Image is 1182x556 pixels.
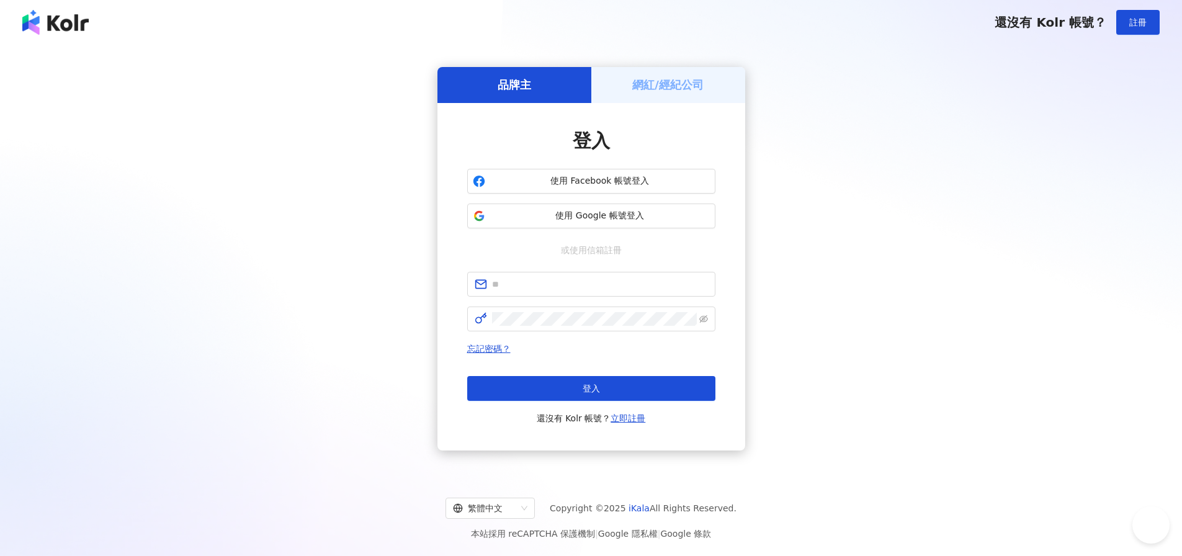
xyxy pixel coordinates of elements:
[699,315,708,323] span: eye-invisible
[660,529,711,539] a: Google 條款
[573,130,610,151] span: 登入
[537,411,646,426] span: 還沒有 Kolr 帳號？
[629,503,650,513] a: iKala
[583,383,600,393] span: 登入
[1116,10,1160,35] button: 註冊
[995,15,1106,30] span: 還沒有 Kolr 帳號？
[598,529,658,539] a: Google 隱私權
[467,344,511,354] a: 忘記密碼？
[595,529,598,539] span: |
[490,210,710,222] span: 使用 Google 帳號登入
[498,77,531,92] h5: 品牌主
[467,204,715,228] button: 使用 Google 帳號登入
[467,169,715,194] button: 使用 Facebook 帳號登入
[550,501,737,516] span: Copyright © 2025 All Rights Reserved.
[632,77,704,92] h5: 網紅/經紀公司
[552,243,630,257] span: 或使用信箱註冊
[471,526,711,541] span: 本站採用 reCAPTCHA 保護機制
[1132,518,1170,555] iframe: Toggle Customer Support
[22,10,89,35] img: logo
[467,376,715,401] button: 登入
[490,175,710,187] span: 使用 Facebook 帳號登入
[658,529,661,539] span: |
[611,413,645,423] a: 立即註冊
[453,498,516,518] div: 繁體中文
[1129,17,1147,27] span: 註冊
